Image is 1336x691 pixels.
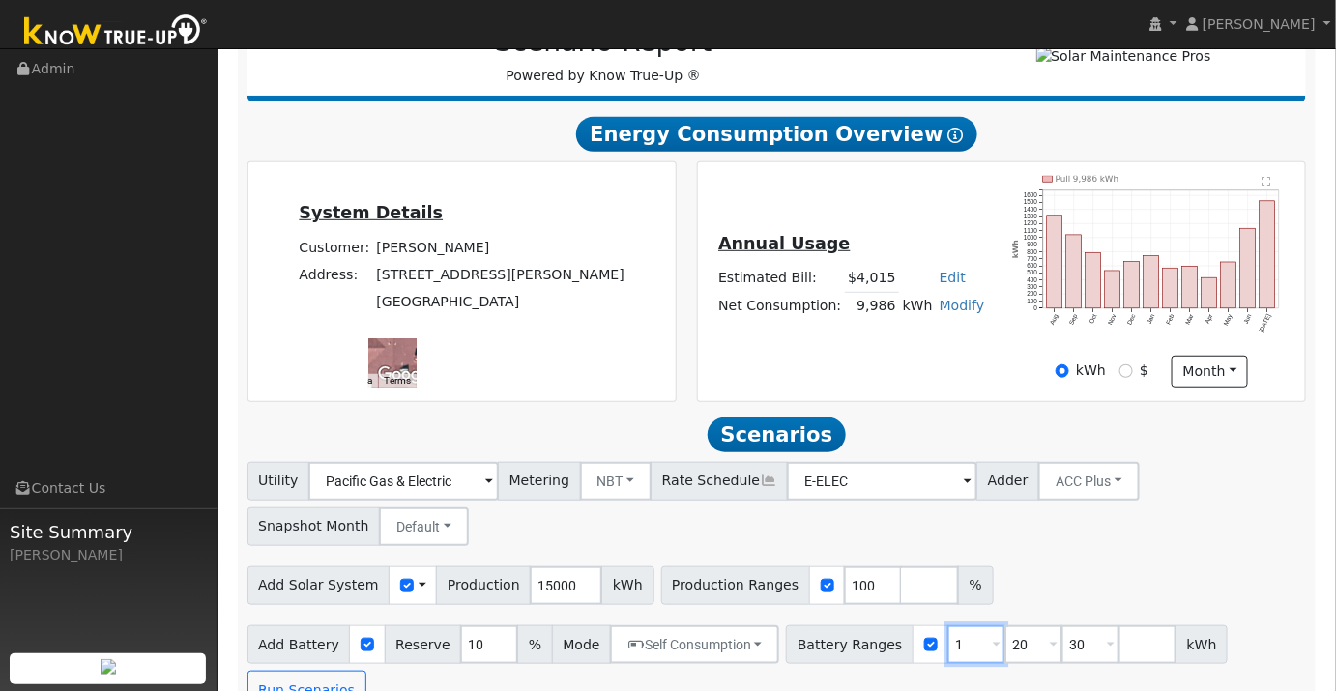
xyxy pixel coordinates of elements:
[1076,360,1106,381] label: kWh
[436,566,531,605] span: Production
[1086,253,1101,308] rect: onclick=""
[1056,174,1119,184] text: Pull 9,986 kWh
[708,417,846,452] span: Scenarios
[1163,269,1178,309] rect: onclick=""
[299,203,443,222] u: System Details
[296,234,373,261] td: Customer:
[1146,313,1156,326] text: Jan
[1027,255,1037,262] text: 700
[385,625,462,664] span: Reserve
[1144,256,1159,308] rect: onclick=""
[1027,270,1037,276] text: 500
[601,566,653,605] span: kWh
[1047,216,1062,308] rect: onclick=""
[247,566,391,605] span: Add Solar System
[1038,462,1140,501] button: ACC Plus
[576,117,976,152] span: Energy Consumption Overview
[1024,206,1038,213] text: 1400
[373,261,628,288] td: [STREET_ADDRESS][PERSON_NAME]
[1258,313,1273,334] text: [DATE]
[1184,313,1195,327] text: Mar
[1011,241,1020,259] text: kWh
[610,625,779,664] button: Self Consumption
[247,462,310,501] span: Utility
[1027,242,1037,248] text: 900
[1027,263,1037,270] text: 600
[1105,271,1120,308] rect: onclick=""
[1056,364,1069,378] input: kWh
[1223,313,1235,328] text: May
[373,234,628,261] td: [PERSON_NAME]
[379,507,469,546] button: Default
[517,625,552,664] span: %
[1027,298,1037,304] text: 100
[247,507,381,546] span: Snapshot Month
[1243,313,1254,326] text: Jun
[1024,213,1038,219] text: 1300
[661,566,810,605] span: Production Ranges
[1034,304,1038,311] text: 0
[373,362,437,388] a: Open this area in Google Maps (opens a new window)
[1126,313,1138,327] text: Dec
[1024,191,1038,198] text: 1600
[899,292,936,320] td: kWh
[552,625,611,664] span: Mode
[1263,177,1271,187] text: 
[498,462,581,501] span: Metering
[940,298,985,313] a: Modify
[10,519,207,545] span: Site Summary
[1165,313,1176,326] text: Feb
[1240,229,1256,309] rect: onclick=""
[1036,46,1211,67] img: Solar Maintenance Pros
[384,375,411,386] a: Terms
[976,462,1039,501] span: Adder
[1024,220,1038,227] text: 1200
[715,292,845,320] td: Net Consumption:
[1260,201,1275,308] rect: onclick=""
[1119,364,1133,378] input: $
[1107,313,1118,327] text: Nov
[1202,278,1217,309] rect: onclick=""
[1024,234,1038,241] text: 1000
[1027,248,1037,255] text: 800
[845,265,899,293] td: $4,015
[101,659,116,675] img: retrieve
[1027,276,1037,283] text: 400
[1027,291,1037,298] text: 200
[787,462,977,501] input: Select a Rate Schedule
[10,545,207,565] div: [PERSON_NAME]
[1068,313,1080,327] text: Sep
[1221,262,1236,308] rect: onclick=""
[948,128,964,143] i: Show Help
[940,270,966,285] a: Edit
[308,462,499,501] input: Select a Utility
[958,566,993,605] span: %
[1176,625,1228,664] span: kWh
[786,625,914,664] span: Battery Ranges
[1203,16,1316,32] span: [PERSON_NAME]
[1205,313,1216,326] text: Apr
[845,292,899,320] td: 9,986
[1027,283,1037,290] text: 300
[1024,227,1038,234] text: 1100
[1066,235,1082,308] rect: onclick=""
[718,234,850,253] u: Annual Usage
[1182,267,1198,308] rect: onclick=""
[296,261,373,288] td: Address:
[651,462,788,501] span: Rate Schedule
[1124,262,1140,308] rect: onclick=""
[15,11,218,54] img: Know True-Up
[580,462,653,501] button: NBT
[247,625,351,664] span: Add Battery
[715,265,845,293] td: Estimated Bill:
[373,362,437,388] img: Google
[257,26,950,86] div: Powered by Know True-Up ®
[1172,356,1248,389] button: month
[1024,199,1038,206] text: 1500
[1049,313,1060,327] text: Aug
[1088,313,1098,325] text: Oct
[373,288,628,315] td: [GEOGRAPHIC_DATA]
[1140,360,1148,381] label: $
